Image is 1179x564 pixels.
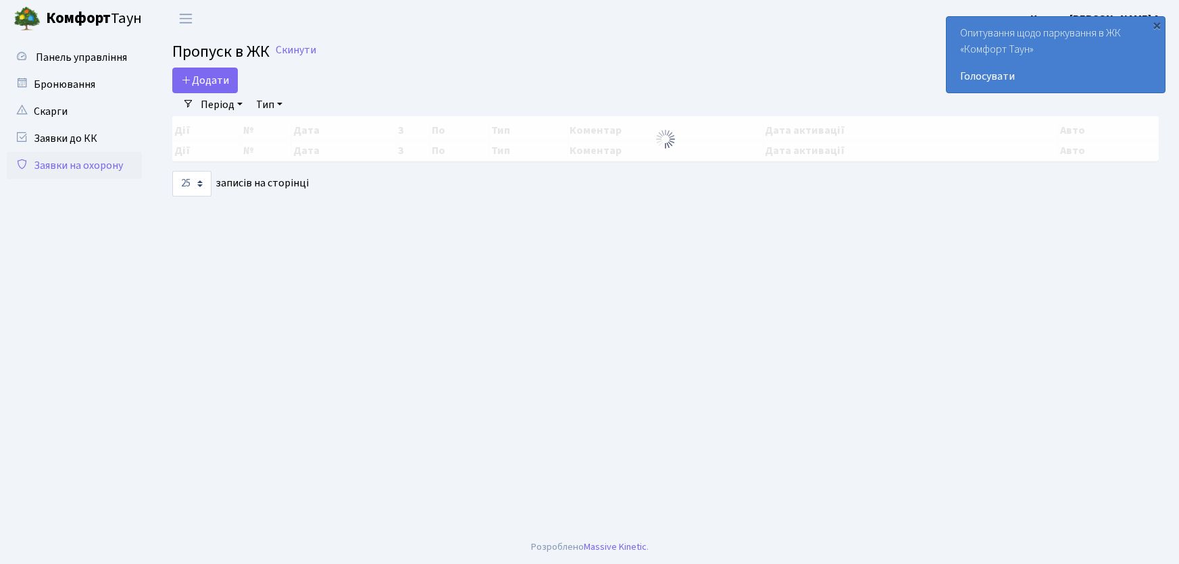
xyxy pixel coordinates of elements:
[36,50,127,65] span: Панель управління
[947,17,1165,93] div: Опитування щодо паркування в ЖК «Комфорт Таун»
[46,7,111,29] b: Комфорт
[172,171,309,197] label: записів на сторінці
[276,44,316,57] a: Скинути
[251,93,288,116] a: Тип
[169,7,203,30] button: Переключити навігацію
[7,152,142,179] a: Заявки на охорону
[531,540,649,555] div: Розроблено .
[195,93,248,116] a: Період
[181,73,229,88] span: Додати
[655,128,676,150] img: Обробка...
[172,40,270,63] span: Пропуск в ЖК
[172,171,211,197] select: записів на сторінці
[7,44,142,71] a: Панель управління
[46,7,142,30] span: Таун
[7,98,142,125] a: Скарги
[172,68,238,93] a: Додати
[584,540,647,554] a: Massive Kinetic
[1030,11,1163,26] b: Цитрус [PERSON_NAME] А.
[1150,18,1163,32] div: ×
[960,68,1151,84] a: Голосувати
[14,5,41,32] img: logo.png
[1030,11,1163,27] a: Цитрус [PERSON_NAME] А.
[7,125,142,152] a: Заявки до КК
[7,71,142,98] a: Бронювання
